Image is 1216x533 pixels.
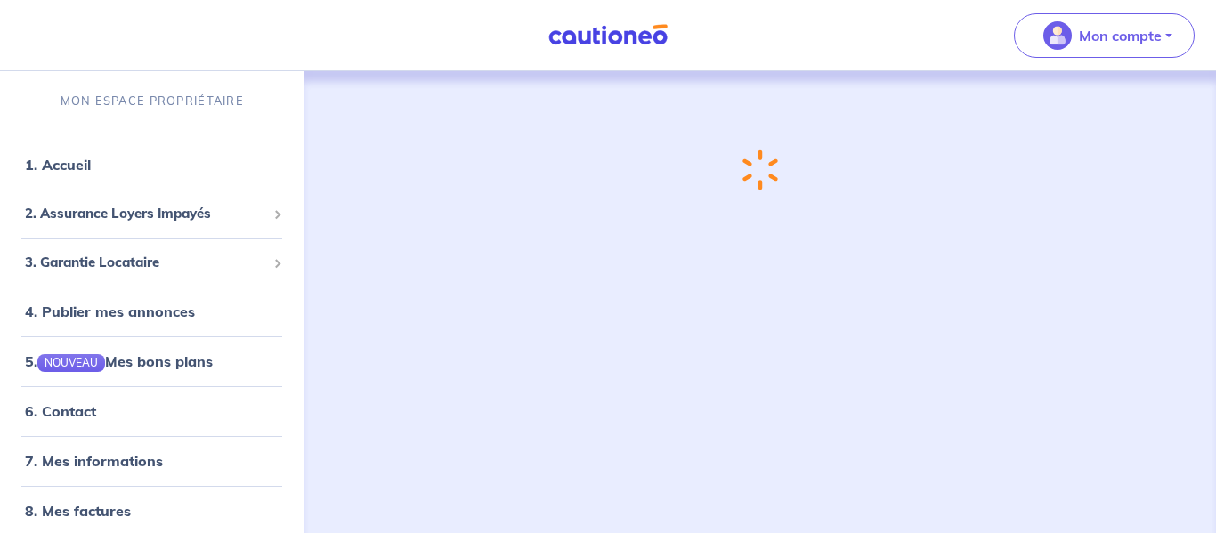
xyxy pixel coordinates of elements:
[1043,21,1072,50] img: illu_account_valid_menu.svg
[7,197,297,231] div: 2. Assurance Loyers Impayés
[7,294,297,329] div: 4. Publier mes annonces
[25,253,266,273] span: 3. Garantie Locataire
[61,93,244,109] p: MON ESPACE PROPRIÉTAIRE
[7,246,297,280] div: 3. Garantie Locataire
[7,147,297,182] div: 1. Accueil
[742,149,778,190] img: loading-spinner
[7,393,297,429] div: 6. Contact
[25,502,131,520] a: 8. Mes factures
[25,402,96,420] a: 6. Contact
[25,204,266,224] span: 2. Assurance Loyers Impayés
[25,303,195,320] a: 4. Publier mes annonces
[7,493,297,529] div: 8. Mes factures
[7,443,297,479] div: 7. Mes informations
[25,352,213,370] a: 5.NOUVEAUMes bons plans
[25,452,163,470] a: 7. Mes informations
[541,24,675,46] img: Cautioneo
[1014,13,1195,58] button: illu_account_valid_menu.svgMon compte
[7,343,297,379] div: 5.NOUVEAUMes bons plans
[25,156,91,174] a: 1. Accueil
[1079,25,1162,46] p: Mon compte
